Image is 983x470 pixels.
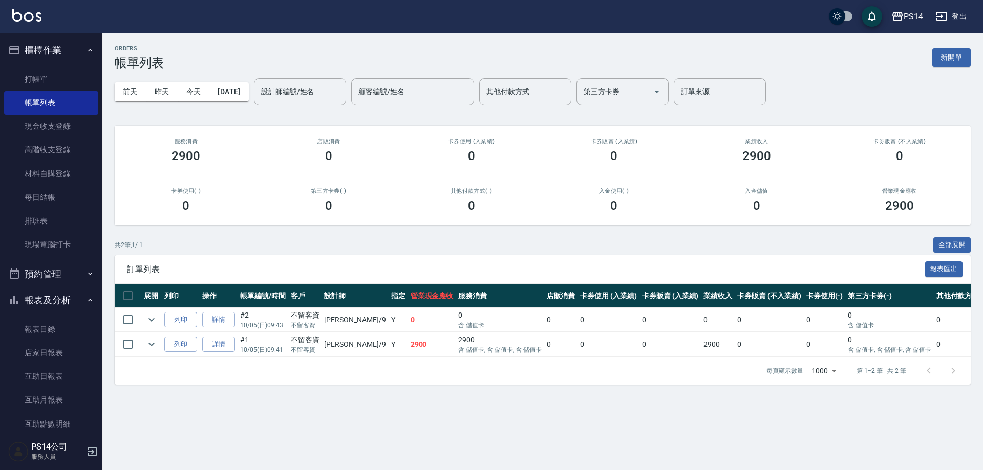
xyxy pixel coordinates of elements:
button: 全部展開 [933,237,971,253]
th: 卡券販賣 (不入業績) [735,284,803,308]
button: [DATE] [209,82,248,101]
a: 店家日報表 [4,341,98,365]
th: 帳單編號/時間 [238,284,288,308]
td: 0 [639,332,701,356]
a: 詳情 [202,312,235,328]
a: 材料自購登錄 [4,162,98,186]
h3: 2900 [885,198,914,213]
h3: 0 [896,149,903,163]
h2: 入金儲值 [698,188,816,194]
h3: 0 [325,149,332,163]
h2: ORDERS [115,45,164,52]
button: 預約管理 [4,261,98,287]
button: 前天 [115,82,146,101]
td: 0 [408,308,456,332]
h2: 其他付款方式(-) [412,188,530,194]
th: 店販消費 [544,284,578,308]
td: 0 [804,332,846,356]
p: 第 1–2 筆 共 2 筆 [857,366,906,375]
td: 0 [735,308,803,332]
a: 高階收支登錄 [4,138,98,162]
div: 不留客資 [291,310,319,321]
button: expand row [144,312,159,327]
button: expand row [144,337,159,352]
a: 每日結帳 [4,186,98,209]
td: 2900 [456,332,544,356]
a: 現場電腦打卡 [4,233,98,256]
th: 客戶 [288,284,322,308]
td: 0 [544,308,578,332]
p: 10/05 (日) 09:41 [240,345,286,354]
td: [PERSON_NAME] /9 [322,308,388,332]
button: PS14 [887,6,927,27]
th: 卡券使用(-) [804,284,846,308]
th: 第三方卡券(-) [845,284,933,308]
td: 0 [845,308,933,332]
p: 每頁顯示數量 [766,366,803,375]
h2: 卡券販賣 (不入業績) [840,138,958,145]
td: 0 [735,332,803,356]
h3: 0 [468,198,475,213]
td: 2900 [701,332,735,356]
h3: 帳單列表 [115,56,164,70]
p: 10/05 (日) 09:43 [240,321,286,330]
h3: 0 [753,198,760,213]
button: save [862,6,882,27]
button: 今天 [178,82,210,101]
h2: 第三方卡券(-) [270,188,388,194]
button: 報表及分析 [4,287,98,314]
a: 現金收支登錄 [4,115,98,138]
h3: 0 [468,149,475,163]
p: 含 儲值卡, 含 儲值卡, 含 儲值卡 [458,345,541,354]
p: 含 儲值卡 [458,321,541,330]
a: 報表目錄 [4,318,98,341]
td: 0 [845,332,933,356]
td: 0 [701,308,735,332]
button: 報表匯出 [925,261,963,277]
a: 詳情 [202,337,235,352]
h3: 0 [610,149,617,163]
th: 營業現金應收 [408,284,456,308]
button: 昨天 [146,82,178,101]
h2: 營業現金應收 [840,188,958,194]
h2: 入金使用(-) [555,188,673,194]
button: 新開單 [932,48,971,67]
button: 列印 [164,312,197,328]
a: 報表匯出 [925,264,963,274]
a: 新開單 [932,52,971,62]
img: Logo [12,9,41,22]
h2: 卡券販賣 (入業績) [555,138,673,145]
td: 0 [639,308,701,332]
a: 排班表 [4,209,98,233]
img: Person [8,441,29,462]
p: 不留客資 [291,321,319,330]
h2: 卡券使用 (入業績) [412,138,530,145]
h3: 2900 [172,149,200,163]
span: 訂單列表 [127,264,925,275]
td: [PERSON_NAME] /9 [322,332,388,356]
td: #1 [238,332,288,356]
th: 卡券使用 (入業績) [578,284,639,308]
td: 0 [544,332,578,356]
td: Y [389,332,408,356]
th: 操作 [200,284,238,308]
div: PS14 [904,10,923,23]
p: 不留客資 [291,345,319,354]
h5: PS14公司 [31,442,83,452]
h3: 0 [610,198,617,213]
h3: 服務消費 [127,138,245,145]
th: 服務消費 [456,284,544,308]
button: 登出 [931,7,971,26]
td: 0 [578,332,639,356]
th: 卡券販賣 (入業績) [639,284,701,308]
p: 服務人員 [31,452,83,461]
h3: 2900 [742,149,771,163]
p: 含 儲值卡, 含 儲值卡, 含 儲值卡 [848,345,931,354]
a: 互助點數明細 [4,412,98,436]
h2: 店販消費 [270,138,388,145]
p: 含 儲值卡 [848,321,931,330]
p: 共 2 筆, 1 / 1 [115,240,143,250]
button: 櫃檯作業 [4,37,98,63]
th: 展開 [141,284,162,308]
th: 指定 [389,284,408,308]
